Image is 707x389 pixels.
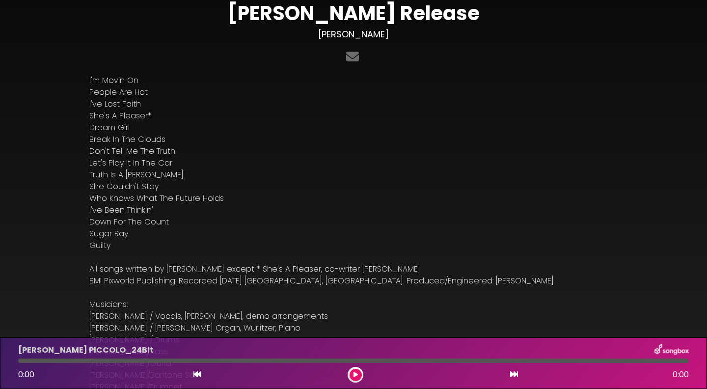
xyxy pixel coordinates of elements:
p: Musicians: [89,299,618,310]
p: Break In The Clouds [89,134,618,145]
img: songbox-logo-white.png [654,344,689,357]
p: She Couldn't Stay [89,181,618,193]
h1: [PERSON_NAME] Release [89,1,618,25]
p: Don't Tell Me The Truth [89,145,618,157]
p: Truth Is A [PERSON_NAME] [89,169,618,181]
p: BMI Pixworld Publishing. Recorded [DATE] [GEOGRAPHIC_DATA], [GEOGRAPHIC_DATA]. Produced/Engineere... [89,275,618,287]
p: Sugar Ray [89,228,618,240]
span: 0:00 [673,369,689,381]
p: People Are Hot [89,86,618,98]
p: I've Been Thinkin' [89,204,618,216]
h3: [PERSON_NAME] [89,29,618,40]
p: I've Lost Faith [89,98,618,110]
p: [PERSON_NAME] / Vocals, [PERSON_NAME], demo arrangements [89,310,618,322]
p: Dream Girl [89,122,618,134]
p: Who Knows What The Future Holds [89,193,618,204]
span: 0:00 [18,369,34,380]
p: Let's Play It In The Car [89,157,618,169]
p: Down For The Count [89,216,618,228]
p: [PERSON_NAME] / [PERSON_NAME] Organ, Wurlitzer, Piano [89,322,618,334]
p: Guilty [89,240,618,251]
p: She's A Pleaser* [89,110,618,122]
p: I'm Movin On [89,75,618,86]
p: [PERSON_NAME] PICCOLO_24Bit [18,344,154,356]
p: All songs written by [PERSON_NAME] except * She's A Pleaser, co-writer [PERSON_NAME] [89,263,618,275]
p: [PERSON_NAME] / Drums [89,334,618,346]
